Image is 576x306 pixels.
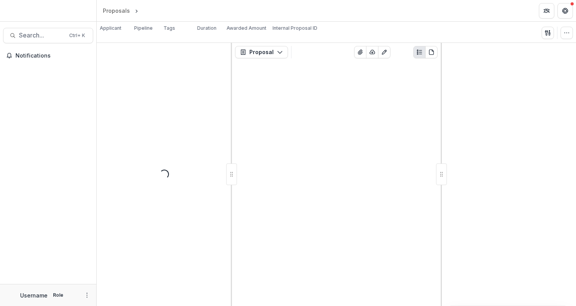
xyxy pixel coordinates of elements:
[197,25,216,32] p: Duration
[19,32,65,39] span: Search...
[100,5,133,16] a: Proposals
[134,25,153,32] p: Pipeline
[539,3,554,19] button: Partners
[103,7,130,15] div: Proposals
[51,292,66,299] p: Role
[3,49,93,62] button: Notifications
[82,291,92,300] button: More
[557,3,573,19] button: Get Help
[100,5,173,16] nav: breadcrumb
[378,46,390,58] button: Edit as form
[15,53,90,59] span: Notifications
[164,25,175,32] p: Tags
[235,46,288,58] button: Proposal
[413,46,426,58] button: Plaintext view
[273,25,317,32] p: Internal Proposal ID
[425,46,438,58] button: PDF view
[354,46,366,58] button: View Attached Files
[68,31,87,40] div: Ctrl + K
[100,25,121,32] p: Applicant
[227,25,266,32] p: Awarded Amount
[20,291,48,299] p: Username
[3,28,93,43] button: Search...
